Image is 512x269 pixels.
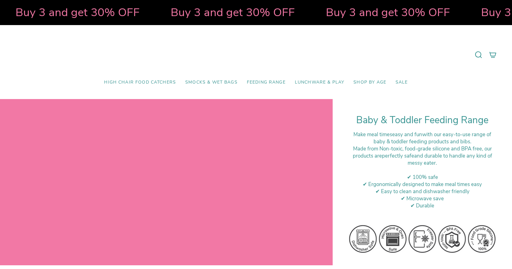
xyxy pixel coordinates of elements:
[348,131,497,145] div: Make meal times with our easy-to-use range of baby & toddler feeding products and bibs.
[396,80,408,85] span: SALE
[181,75,242,90] a: Smocks & Wet Bags
[242,75,290,90] a: Feeding Range
[349,75,391,90] a: Shop by Age
[203,34,309,75] a: Mumma’s Little Helpers
[99,75,181,90] a: High Chair Food Catchers
[392,131,422,138] strong: easy and fun
[169,5,294,20] strong: Buy 3 and get 30% OFF
[348,115,497,126] h1: Baby & Toddler Feeding Range
[348,145,497,167] div: M
[325,5,449,20] strong: Buy 3 and get 30% OFF
[348,174,497,181] div: ✔ 100% safe
[290,75,349,90] a: Lunchware & Play
[348,188,497,195] div: ✔ Easy to clean and dishwasher friendly
[247,80,286,85] span: Feeding Range
[353,145,492,167] span: ade from Non-toxic, food-grade silicone and BPA free, our products are and durable to handle any ...
[391,75,413,90] a: SALE
[401,195,444,202] span: ✔ Microwave save
[14,5,138,20] strong: Buy 3 and get 30% OFF
[348,202,497,209] div: ✔ Durable
[348,181,497,188] div: ✔ Ergonomically designed to make meal times easy
[104,80,176,85] span: High Chair Food Catchers
[185,80,238,85] span: Smocks & Wet Bags
[353,80,386,85] span: Shop by Age
[382,152,414,159] strong: perfectly safe
[295,80,344,85] span: Lunchware & Play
